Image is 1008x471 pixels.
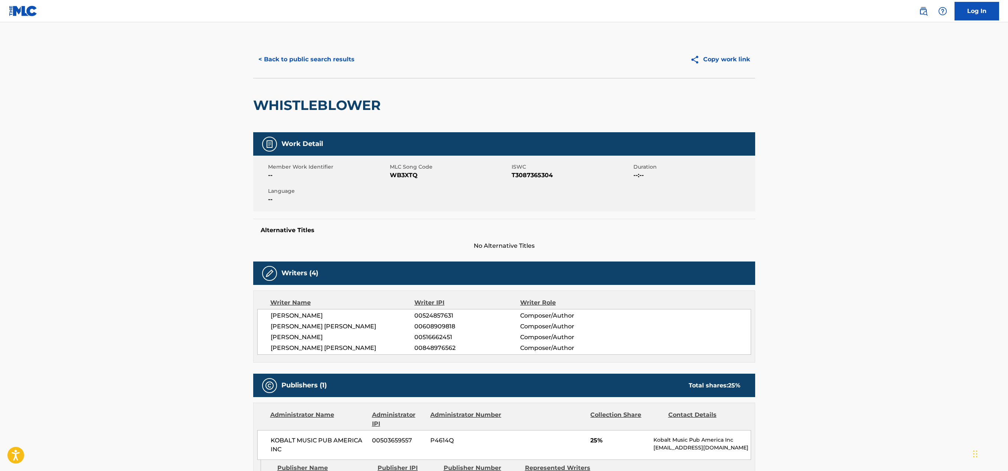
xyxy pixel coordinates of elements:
[414,298,520,307] div: Writer IPI
[430,436,502,445] span: P4614Q
[271,436,367,454] span: KOBALT MUSIC PUB AMERICA INC
[268,163,388,171] span: Member Work Identifier
[271,311,415,320] span: [PERSON_NAME]
[253,241,755,250] span: No Alternative Titles
[520,298,616,307] div: Writer Role
[971,435,1008,471] iframe: Chat Widget
[685,50,755,69] button: Copy work link
[430,410,502,428] div: Administrator Number
[916,4,931,19] a: Public Search
[520,311,616,320] span: Composer/Author
[633,163,753,171] span: Duration
[281,140,323,148] h5: Work Detail
[520,344,616,353] span: Composer/Author
[728,382,740,389] span: 25 %
[973,443,978,465] div: Drag
[414,311,520,320] span: 00524857631
[268,187,388,195] span: Language
[268,195,388,204] span: --
[935,4,950,19] div: Help
[253,97,384,114] h2: WHISTLEBLOWER
[520,333,616,342] span: Composer/Author
[653,444,750,452] p: [EMAIL_ADDRESS][DOMAIN_NAME]
[520,322,616,331] span: Composer/Author
[512,171,632,180] span: T3087365304
[633,171,753,180] span: --:--
[268,171,388,180] span: --
[265,140,274,149] img: Work Detail
[414,333,520,342] span: 00516662451
[261,227,748,234] h5: Alternative Titles
[919,7,928,16] img: search
[271,333,415,342] span: [PERSON_NAME]
[414,344,520,353] span: 00848976562
[653,436,750,444] p: Kobalt Music Pub America Inc
[270,410,366,428] div: Administrator Name
[271,344,415,353] span: [PERSON_NAME] [PERSON_NAME]
[253,50,360,69] button: < Back to public search results
[265,269,274,278] img: Writers
[372,436,425,445] span: 00503659557
[689,381,740,390] div: Total shares:
[265,381,274,390] img: Publishers
[281,381,327,390] h5: Publishers (1)
[390,163,510,171] span: MLC Song Code
[414,322,520,331] span: 00608909818
[668,410,740,428] div: Contact Details
[281,269,318,277] h5: Writers (4)
[590,410,662,428] div: Collection Share
[955,2,999,20] a: Log In
[271,322,415,331] span: [PERSON_NAME] [PERSON_NAME]
[690,55,703,64] img: Copy work link
[512,163,632,171] span: ISWC
[390,171,510,180] span: WB3XTQ
[590,436,648,445] span: 25%
[9,6,37,16] img: MLC Logo
[270,298,415,307] div: Writer Name
[372,410,425,428] div: Administrator IPI
[938,7,947,16] img: help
